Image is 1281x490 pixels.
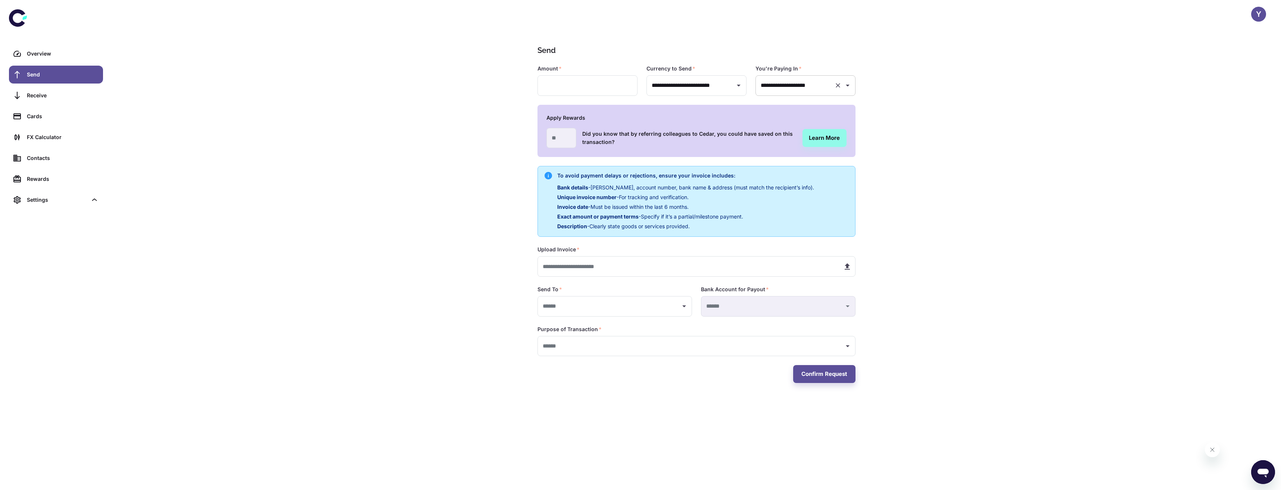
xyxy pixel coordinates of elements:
[27,50,99,58] div: Overview
[701,286,769,293] label: Bank Account for Payout
[27,175,99,183] div: Rewards
[9,45,103,63] a: Overview
[27,133,99,141] div: FX Calculator
[4,5,54,11] span: Hi. Need any help?
[537,246,580,253] label: Upload Invoice
[27,196,87,204] div: Settings
[27,70,99,79] div: Send
[557,204,588,210] span: Invoice date
[9,128,103,146] a: FX Calculator
[537,45,853,56] h1: Send
[557,172,814,180] h6: To avoid payment delays or rejections, ensure your invoice includes:
[793,365,855,383] button: Confirm Request
[537,326,602,333] label: Purpose of Transaction
[9,107,103,125] a: Cards
[557,184,588,191] span: Bank details
[842,80,853,91] button: Open
[557,213,814,221] p: - Specify if it’s a partial/milestone payment.
[557,213,639,220] span: Exact amount or payment terms
[582,130,797,146] h6: Did you know that by referring colleagues to Cedar, you could have saved on this transaction?
[557,183,814,192] p: - [PERSON_NAME], account number, bank name & address (must match the recipient’s info).
[27,112,99,120] div: Cards
[755,65,802,72] label: You're Paying In
[27,91,99,100] div: Receive
[1251,7,1266,22] button: Y
[679,301,689,311] button: Open
[546,114,847,122] h6: Apply Rewards
[537,65,562,72] label: Amount
[557,193,814,201] p: - For tracking and verification.
[646,65,695,72] label: Currency to Send
[537,286,562,293] label: Send To
[1205,442,1220,457] iframe: Close message
[833,80,843,91] button: Clear
[842,341,853,351] button: Open
[9,149,103,167] a: Contacts
[9,170,103,188] a: Rewards
[557,223,587,229] span: Description
[27,154,99,162] div: Contacts
[9,191,103,209] div: Settings
[557,203,814,211] p: - Must be issued within the last 6 months.
[9,87,103,104] a: Receive
[802,129,847,147] a: Learn More
[733,80,744,91] button: Open
[9,66,103,84] a: Send
[557,194,617,200] span: Unique invoice number
[557,222,814,230] p: - Clearly state goods or services provided.
[1251,460,1275,484] iframe: Button to launch messaging window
